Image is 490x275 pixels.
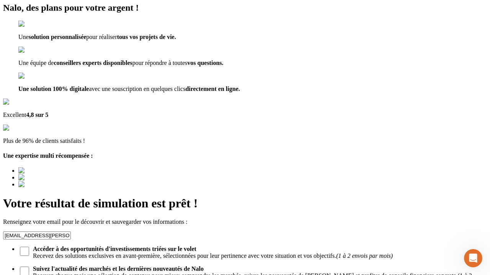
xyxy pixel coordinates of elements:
[3,3,487,13] h2: Nalo, des plans pour votre argent !
[26,112,48,118] span: 4,8 sur 5
[18,73,51,79] img: checkmark
[86,34,117,40] span: pour réaliser
[18,47,51,53] img: checkmark
[336,252,393,259] em: (1 à 2 envois par mois)
[33,246,196,252] strong: Accéder à des opportunités d'investissements triées sur le volet
[3,125,41,131] img: reviews stars
[3,112,26,118] span: Excellent
[117,34,176,40] span: tous vos projets de vie.
[3,137,487,144] p: Plus de 96% de clients satisfaits !
[18,86,89,92] span: Une solution 100% digitale
[18,60,54,66] span: Une équipe de
[18,181,89,188] img: Best savings advice award
[20,247,29,256] input: Accéder à des opportunités d'investissements triées sur le voletRecevez des solutions exclusives ...
[132,60,188,66] span: pour répondre à toutes
[18,21,51,27] img: checkmark
[3,231,71,239] input: Email
[3,196,487,210] h1: Votre résultat de simulation est prêt !
[3,152,487,159] h4: Une expertise multi récompensée :
[89,86,185,92] span: avec une souscription en quelques clics
[3,218,487,225] p: Renseignez votre email pour le découvrir et sauvegarder vos informations :
[33,265,204,272] strong: Suivez l'actualité des marchés et les dernières nouveautés de Nalo
[464,249,482,267] iframe: Intercom live chat
[26,246,487,259] span: Recevez des solutions exclusives en avant-première, sélectionnées pour leur pertinence avec votre...
[185,86,240,92] span: directement en ligne.
[18,167,89,174] img: Best savings advice award
[187,60,223,66] span: vos questions.
[29,34,87,40] span: solution personnalisée
[18,34,29,40] span: Une
[3,99,47,105] img: Google Review
[54,60,132,66] span: conseillers experts disponibles
[18,174,89,181] img: Best savings advice award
